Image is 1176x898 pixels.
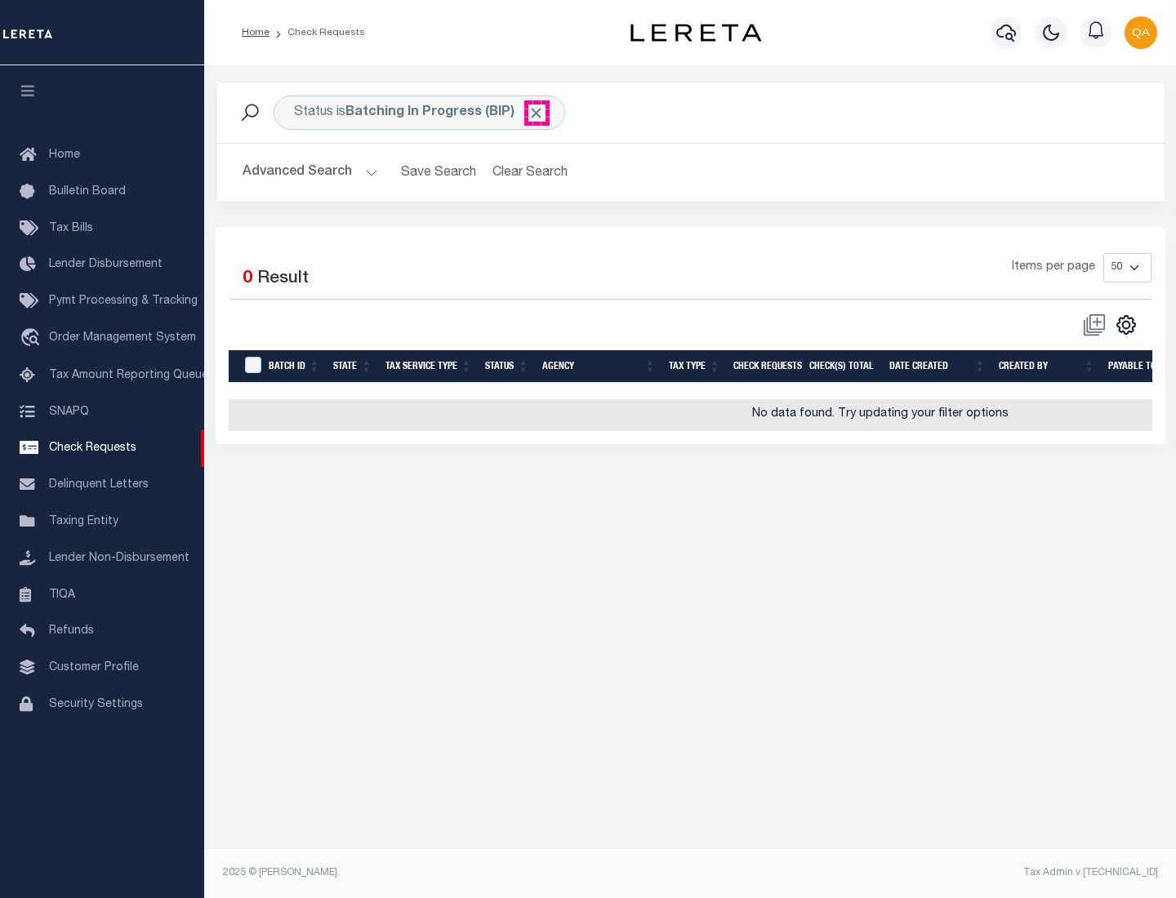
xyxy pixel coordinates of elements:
[702,865,1158,880] div: Tax Admin v.[TECHNICAL_ID]
[274,96,565,130] div: Status is
[49,699,143,710] span: Security Settings
[486,157,575,189] button: Clear Search
[49,479,149,491] span: Delinquent Letters
[49,149,80,161] span: Home
[49,553,189,564] span: Lender Non-Disbursement
[211,865,691,880] div: 2025 © [PERSON_NAME].
[327,350,379,384] th: State: activate to sort column ascending
[49,370,208,381] span: Tax Amount Reporting Queue
[536,350,662,384] th: Agency: activate to sort column ascending
[630,24,761,42] img: logo-dark.svg
[345,106,545,119] b: Batching In Progress (BIP)
[49,296,198,307] span: Pymt Processing & Tracking
[242,28,269,38] a: Home
[257,266,309,292] label: Result
[49,442,136,454] span: Check Requests
[49,516,118,527] span: Taxing Entity
[49,589,75,600] span: TIQA
[49,186,126,198] span: Bulletin Board
[49,259,163,270] span: Lender Disbursement
[379,350,479,384] th: Tax Service Type: activate to sort column ascending
[662,350,727,384] th: Tax Type: activate to sort column ascending
[262,350,327,384] th: Batch Id: activate to sort column ascending
[1125,16,1157,49] img: svg+xml;base64,PHN2ZyB4bWxucz0iaHR0cDovL3d3dy53My5vcmcvMjAwMC9zdmciIHBvaW50ZXItZXZlbnRzPSJub25lIi...
[883,350,992,384] th: Date Created: activate to sort column ascending
[803,350,883,384] th: Check(s) Total
[49,406,89,417] span: SNAPQ
[992,350,1102,384] th: Created By: activate to sort column ascending
[49,223,93,234] span: Tax Bills
[243,270,252,287] span: 0
[269,25,365,40] li: Check Requests
[49,625,94,637] span: Refunds
[727,350,803,384] th: Check Requests
[243,157,378,189] button: Advanced Search
[528,104,545,122] span: Click to Remove
[391,157,486,189] button: Save Search
[20,328,46,349] i: travel_explore
[49,332,196,344] span: Order Management System
[1012,259,1095,277] span: Items per page
[479,350,536,384] th: Status: activate to sort column ascending
[49,662,139,673] span: Customer Profile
